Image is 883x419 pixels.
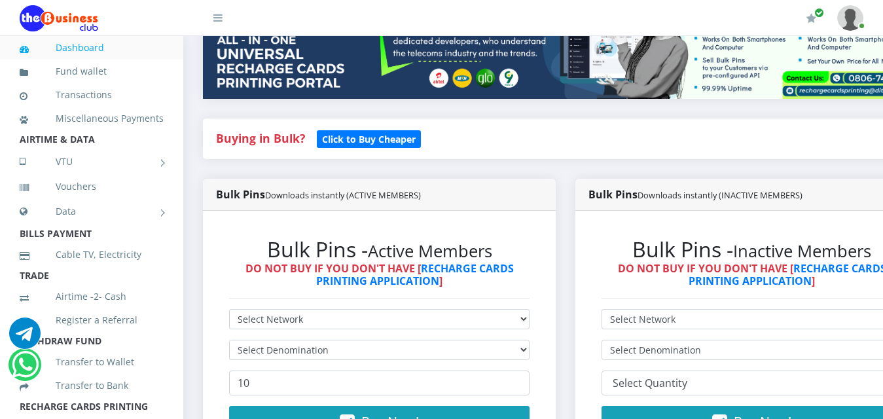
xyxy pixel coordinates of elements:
[368,240,492,263] small: Active Members
[229,371,530,395] input: Enter Quantity
[20,56,164,86] a: Fund wallet
[733,240,871,263] small: Inactive Members
[216,130,305,146] strong: Buying in Bulk?
[638,189,802,201] small: Downloads instantly (INACTIVE MEMBERS)
[20,5,98,31] img: Logo
[20,172,164,202] a: Vouchers
[20,103,164,134] a: Miscellaneous Payments
[265,189,421,201] small: Downloads instantly (ACTIVE MEMBERS)
[806,13,816,24] i: Renew/Upgrade Subscription
[837,5,863,31] img: User
[20,347,164,377] a: Transfer to Wallet
[322,133,416,145] b: Click to Buy Cheaper
[20,282,164,312] a: Airtime -2- Cash
[245,261,514,288] strong: DO NOT BUY IF YOU DON'T HAVE [ ]
[316,261,514,288] a: RECHARGE CARDS PRINTING APPLICATION
[20,145,164,178] a: VTU
[9,327,41,349] a: Chat for support
[20,240,164,270] a: Cable TV, Electricity
[20,33,164,63] a: Dashboard
[814,8,824,18] span: Renew/Upgrade Subscription
[317,130,421,146] a: Click to Buy Cheaper
[20,371,164,401] a: Transfer to Bank
[12,359,39,380] a: Chat for support
[229,237,530,262] h2: Bulk Pins -
[20,195,164,228] a: Data
[20,305,164,335] a: Register a Referral
[216,187,421,202] strong: Bulk Pins
[588,187,802,202] strong: Bulk Pins
[20,80,164,110] a: Transactions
